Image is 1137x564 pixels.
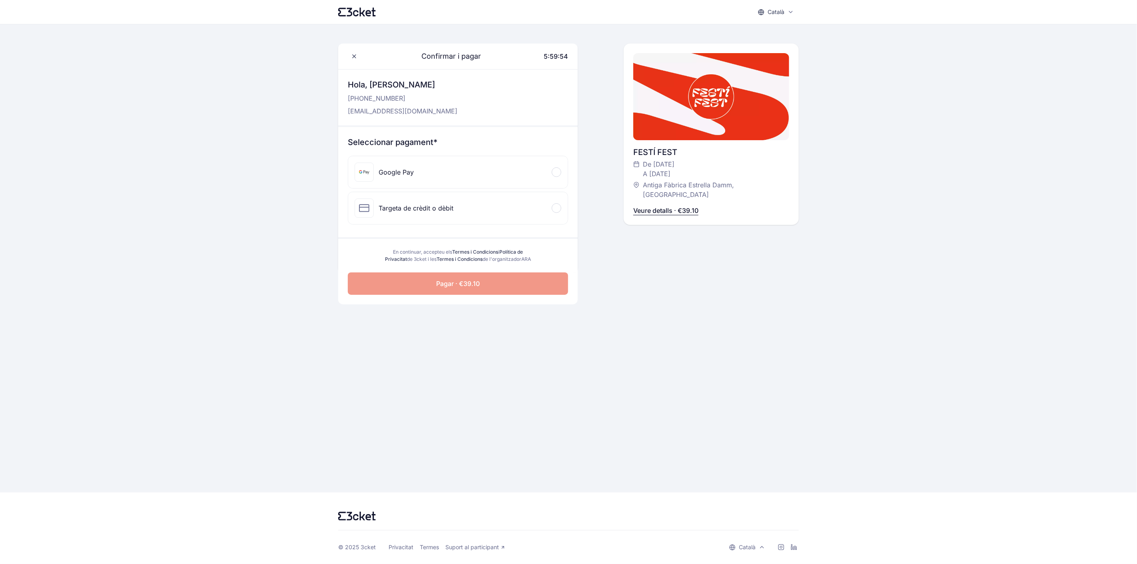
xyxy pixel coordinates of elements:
span: Suport al participant [445,544,499,551]
p: [PHONE_NUMBER] [348,93,457,103]
a: Termes [420,544,439,551]
div: © 2025 3cket [338,544,376,551]
a: Suport al participant [445,544,505,551]
a: Termes i Condicions [437,256,483,262]
a: Termes i Condicions [452,249,498,255]
span: Pagar · €39.10 [436,279,480,288]
div: Google Pay [379,167,414,177]
h3: Seleccionar pagament* [348,137,568,148]
span: Antiga Fàbrica Estrella Damm, [GEOGRAPHIC_DATA] [643,180,781,199]
div: En continuar, accepteu els i de 3cket i les de l'organitzador [383,248,533,263]
a: Privacitat [389,544,413,551]
div: FESTÍ FEST [633,147,789,158]
span: Confirmar i pagar [412,51,481,62]
span: 5:59:54 [544,52,568,60]
button: Pagar · €39.10 [348,272,568,295]
p: Veure detalls · €39.10 [633,206,698,215]
p: [EMAIL_ADDRESS][DOMAIN_NAME] [348,106,457,116]
span: De [DATE] A [DATE] [643,159,674,179]
p: Català [768,8,784,16]
span: ARA [521,256,531,262]
p: Català [739,543,756,551]
h3: Hola, [PERSON_NAME] [348,79,457,90]
div: Targeta de crèdit o dèbit [379,203,453,213]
